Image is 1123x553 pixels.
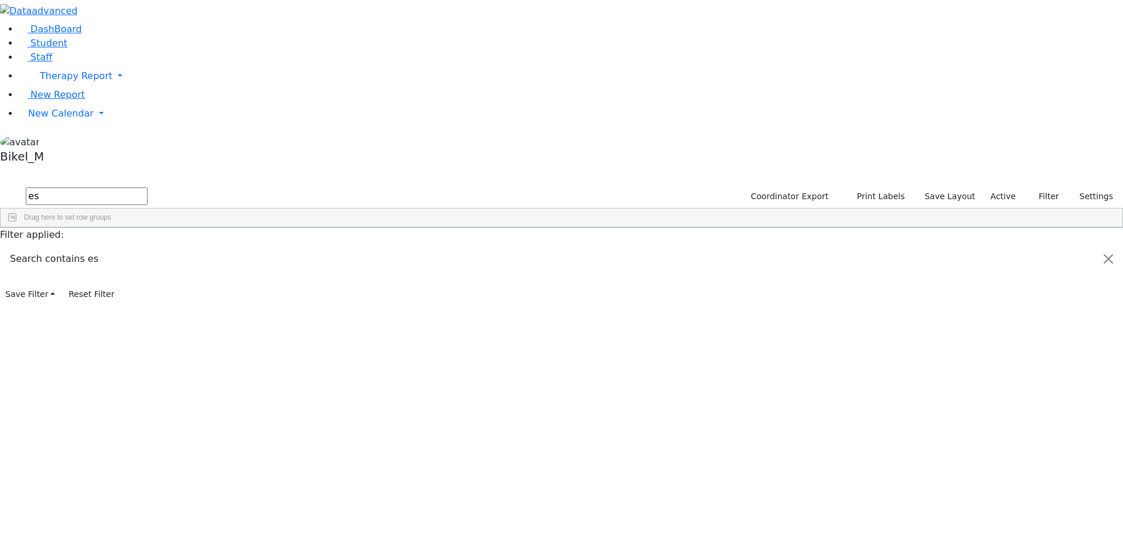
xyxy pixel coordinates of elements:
span: New Report [30,89,85,100]
button: Print Labels [843,187,910,206]
label: Active [985,187,1021,206]
a: DashBoard [19,23,82,35]
button: Reset Filter [63,285,119,303]
span: DashBoard [30,23,82,35]
a: New Calendar [19,102,1123,125]
span: Drag here to set row groups [24,213,111,221]
a: Student [19,37,67,49]
button: Save Layout [919,187,980,206]
a: Therapy Report [19,64,1123,88]
span: Therapy Report [40,70,112,81]
span: Student [30,37,67,49]
button: Coordinator Export [743,187,834,206]
button: Close [1094,243,1122,275]
input: Search [26,187,148,205]
a: New Report [19,89,85,100]
button: Settings [1064,187,1118,206]
button: Filter [1023,187,1064,206]
a: Staff [19,52,52,63]
span: Staff [30,52,52,63]
span: New Calendar [28,108,94,119]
